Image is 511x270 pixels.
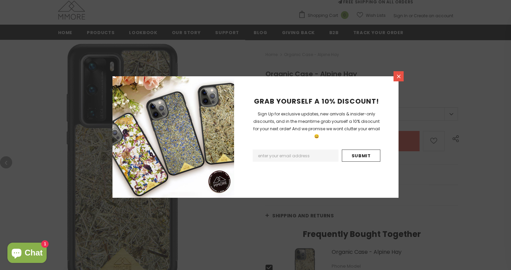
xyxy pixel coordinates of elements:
[5,243,49,265] inbox-online-store-chat: Shopify online store chat
[342,150,380,162] input: Submit
[253,150,338,162] input: Email Address
[253,111,380,139] span: Sign Up for exclusive updates, new arrivals & insider-only discounts, and in the meantime grab yo...
[254,97,379,106] span: GRAB YOURSELF A 10% DISCOUNT!
[393,71,404,81] a: Close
